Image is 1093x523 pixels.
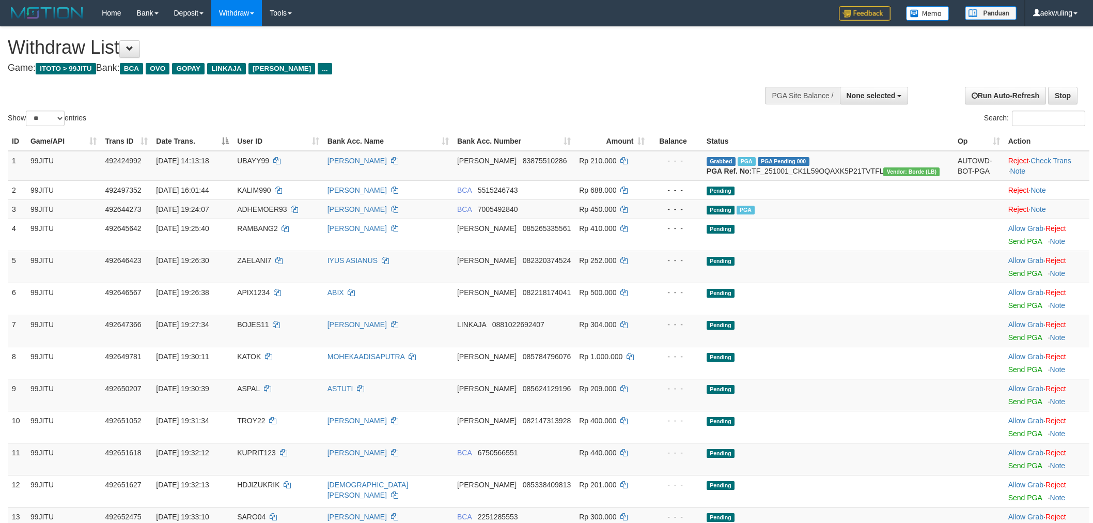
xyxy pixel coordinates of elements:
[457,186,472,194] span: BCA
[1008,186,1029,194] a: Reject
[1008,513,1043,521] a: Allow Grab
[1008,157,1029,165] a: Reject
[1008,417,1045,425] span: ·
[702,151,954,181] td: TF_251001_CK1L59OQAXK5P21TVTFL
[1045,224,1066,233] a: Reject
[707,289,735,298] span: Pending
[1004,251,1089,283] td: ·
[575,132,649,151] th: Amount: activate to sort column ascending
[1050,462,1066,470] a: Note
[492,320,544,329] span: Copy 0881022692407 to clipboard
[1050,301,1066,310] a: Note
[1004,347,1089,379] td: ·
[105,224,141,233] span: 492645642
[1008,481,1043,489] a: Allow Grab
[1008,513,1045,521] span: ·
[26,219,101,251] td: 99JITU
[737,206,755,214] span: Marked by aekwuling
[1008,320,1045,329] span: ·
[579,320,616,329] span: Rp 304.000
[1004,219,1089,251] td: ·
[26,251,101,283] td: 99JITU
[1008,352,1043,361] a: Allow Grab
[237,186,271,194] span: KALIM990
[1008,494,1042,502] a: Send PGA
[156,352,209,361] span: [DATE] 19:30:11
[1004,411,1089,443] td: ·
[1045,320,1066,329] a: Reject
[758,157,809,166] span: PGA Pending
[8,315,26,347] td: 7
[8,411,26,443] td: 10
[1008,429,1042,438] a: Send PGA
[457,513,472,521] span: BCA
[105,513,141,521] span: 492652475
[207,63,246,74] span: LINKAJA
[26,132,101,151] th: Game/API: activate to sort column ascending
[1004,379,1089,411] td: ·
[1004,151,1089,181] td: · ·
[8,151,26,181] td: 1
[653,351,698,362] div: - - -
[1004,315,1089,347] td: ·
[457,417,517,425] span: [PERSON_NAME]
[523,481,571,489] span: Copy 085338409813 to clipboard
[26,443,101,475] td: 99JITU
[8,180,26,199] td: 2
[105,384,141,393] span: 492650207
[1045,384,1066,393] a: Reject
[237,205,287,213] span: ADHEMOER93
[327,288,344,297] a: ABIX
[1004,475,1089,507] td: ·
[954,151,1004,181] td: AUTOWD-BOT-PGA
[1050,237,1066,245] a: Note
[248,63,315,74] span: [PERSON_NAME]
[1045,417,1066,425] a: Reject
[237,224,278,233] span: RAMBANG2
[105,449,141,457] span: 492651618
[1004,180,1089,199] td: ·
[237,449,276,457] span: KUPRIT123
[523,352,571,361] span: Copy 085784796076 to clipboard
[105,320,141,329] span: 492647366
[1008,449,1043,457] a: Allow Grab
[237,320,269,329] span: BOJES11
[523,417,571,425] span: Copy 082147313928 to clipboard
[649,132,702,151] th: Balance
[237,513,266,521] span: SARO04
[1008,449,1045,457] span: ·
[1045,288,1066,297] a: Reject
[26,111,65,126] select: Showentries
[653,204,698,214] div: - - -
[457,205,472,213] span: BCA
[26,315,101,347] td: 99JITU
[1010,167,1026,175] a: Note
[653,448,698,458] div: - - -
[26,283,101,315] td: 99JITU
[965,87,1046,104] a: Run Auto-Refresh
[579,224,616,233] span: Rp 410.000
[579,256,616,265] span: Rp 252.000
[327,320,387,329] a: [PERSON_NAME]
[1008,320,1043,329] a: Allow Grab
[156,224,209,233] span: [DATE] 19:25:40
[146,63,169,74] span: OVO
[1050,269,1066,278] a: Note
[765,87,839,104] div: PGA Site Balance /
[172,63,205,74] span: GOPAY
[707,225,735,234] span: Pending
[1008,384,1043,393] a: Allow Grab
[8,219,26,251] td: 4
[327,157,387,165] a: [PERSON_NAME]
[984,111,1085,126] label: Search:
[1004,443,1089,475] td: ·
[8,443,26,475] td: 11
[8,379,26,411] td: 9
[1045,513,1066,521] a: Reject
[653,480,698,490] div: - - -
[579,417,616,425] span: Rp 400.000
[156,481,209,489] span: [DATE] 19:32:13
[906,6,949,21] img: Button%20Memo.svg
[8,132,26,151] th: ID
[1008,224,1045,233] span: ·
